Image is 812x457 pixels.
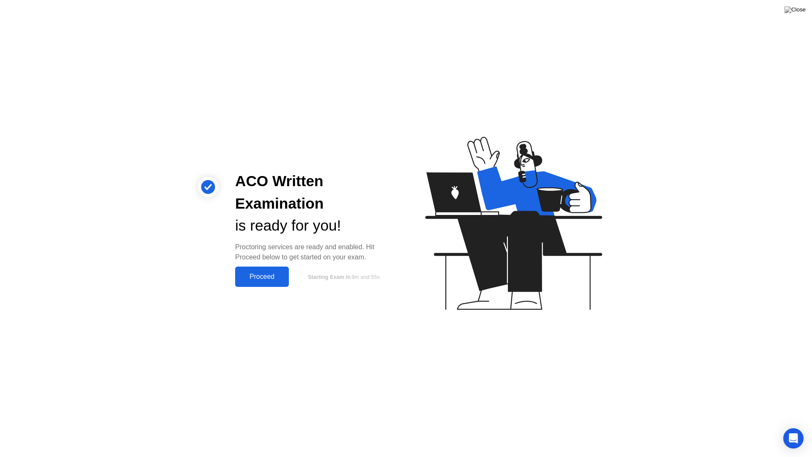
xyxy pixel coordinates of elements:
[235,215,392,237] div: is ready for you!
[235,267,289,287] button: Proceed
[351,274,380,280] span: 9m and 55s
[783,428,804,449] div: Open Intercom Messenger
[238,273,286,281] div: Proceed
[293,269,392,285] button: Starting Exam in9m and 55s
[235,170,392,215] div: ACO Written Examination
[235,242,392,262] div: Proctoring services are ready and enabled. Hit Proceed below to get started on your exam.
[785,6,806,13] img: Close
